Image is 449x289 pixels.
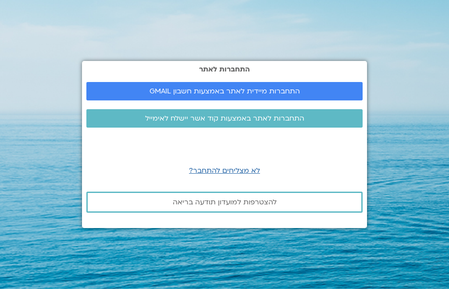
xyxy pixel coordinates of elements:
[150,87,300,95] span: התחברות מיידית לאתר באמצעות חשבון GMAIL
[86,192,363,213] a: להצטרפות למועדון תודעה בריאה
[86,109,363,128] a: התחברות לאתר באמצעות קוד אשר יישלח לאימייל
[86,65,363,73] h2: התחברות לאתר
[173,198,277,206] span: להצטרפות למועדון תודעה בריאה
[189,166,260,175] a: לא מצליחים להתחבר?
[86,82,363,100] a: התחברות מיידית לאתר באמצעות חשבון GMAIL
[145,114,304,122] span: התחברות לאתר באמצעות קוד אשר יישלח לאימייל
